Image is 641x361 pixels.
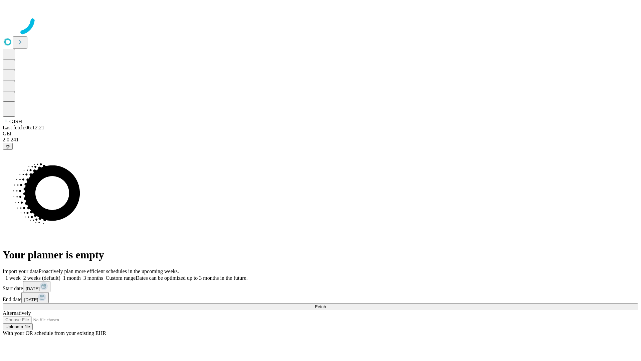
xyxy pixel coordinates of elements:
[21,292,49,303] button: [DATE]
[5,275,21,281] span: 1 week
[24,297,38,302] span: [DATE]
[106,275,136,281] span: Custom range
[3,330,106,336] span: With your OR schedule from your existing EHR
[26,286,40,291] span: [DATE]
[3,131,638,137] div: GEI
[23,281,50,292] button: [DATE]
[3,303,638,310] button: Fetch
[9,119,22,124] span: GJSH
[63,275,81,281] span: 1 month
[83,275,103,281] span: 3 months
[3,268,39,274] span: Import your data
[5,144,10,149] span: @
[315,304,326,309] span: Fetch
[3,292,638,303] div: End date
[23,275,60,281] span: 2 weeks (default)
[3,281,638,292] div: Start date
[3,143,13,150] button: @
[3,125,44,130] span: Last fetch: 06:12:21
[3,249,638,261] h1: Your planner is empty
[3,310,31,316] span: Alternatively
[3,137,638,143] div: 2.0.241
[39,268,179,274] span: Proactively plan more efficient schedules in the upcoming weeks.
[136,275,247,281] span: Dates can be optimized up to 3 months in the future.
[3,323,33,330] button: Upload a file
